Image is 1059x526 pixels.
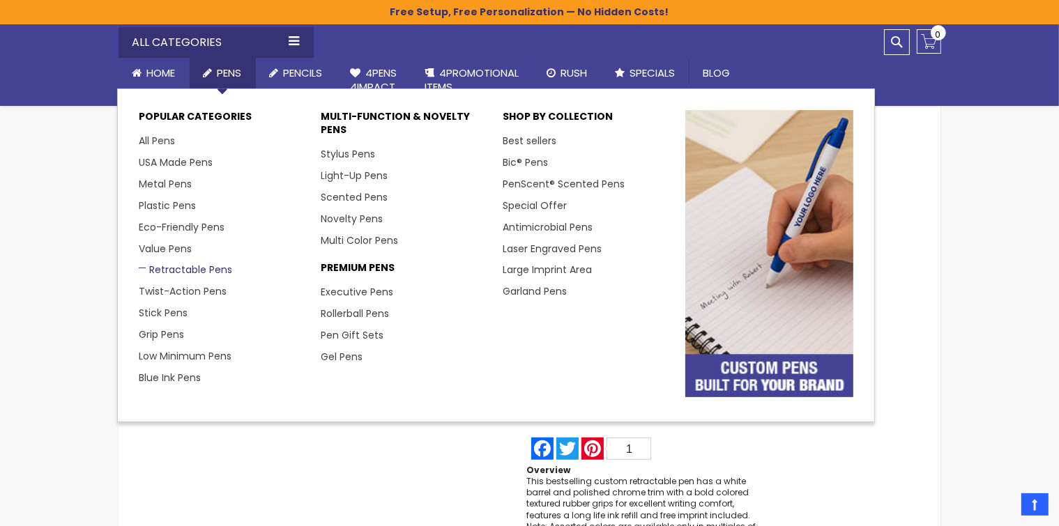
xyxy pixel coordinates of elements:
span: 1 [626,443,632,455]
a: Garland Pens [503,284,567,298]
strong: Overview [526,464,570,476]
a: Antimicrobial Pens [503,220,593,234]
a: Retractable Pens [139,263,232,277]
a: Rollerball Pens [321,307,389,320]
a: Home [119,58,190,88]
span: 4PROMOTIONAL ITEMS [425,65,519,94]
a: Executive Pens [321,285,393,299]
span: Home [147,65,176,80]
a: Facebook [530,438,555,460]
a: Metal Pens [139,177,192,191]
a: Laser Engraved Pens [503,242,602,256]
span: Rush [561,65,588,80]
p: Popular Categories [139,110,307,130]
a: Rush [533,58,602,88]
a: USA Made Pens [139,155,213,169]
a: Pencils [256,58,337,88]
a: Bic® Pens [503,155,548,169]
p: Premium Pens [321,261,489,281]
a: Specials [602,58,690,88]
p: Shop By Collection [503,110,671,130]
a: Low Minimum Pens [139,349,231,363]
a: Pinterest1 [580,438,653,460]
a: Scented Pens [321,190,388,204]
a: Large Imprint Area [503,263,592,277]
iframe: Google Customer Reviews [944,488,1059,526]
a: Pen Gift Sets [321,328,383,342]
a: Gel Pens [321,350,363,364]
a: Grip Pens [139,327,184,341]
span: 0 [936,28,941,41]
span: 4Pens 4impact [351,65,397,94]
a: Special Offer [503,199,567,212]
a: 4Pens4impact [337,58,411,103]
div: All Categories [119,27,314,58]
span: Pencils [284,65,323,80]
a: Pens [190,58,256,88]
a: Best sellers [503,134,556,148]
a: Twitter [555,438,580,460]
p: Multi-Function & Novelty Pens [321,110,489,144]
a: All Pens [139,134,175,148]
a: Novelty Pens [321,212,383,226]
a: Multi Color Pens [321,233,398,247]
a: Stylus Pens [321,147,375,161]
img: custom-pens [685,110,853,396]
a: Twist-Action Pens [139,284,227,298]
a: Value Pens [139,242,192,256]
a: 0 [917,29,941,54]
a: Plastic Pens [139,199,196,212]
a: Blue Ink Pens [139,371,201,385]
a: Eco-Friendly Pens [139,220,224,234]
a: PenScent® Scented Pens [503,177,625,191]
a: Blog [690,58,745,88]
a: Light-Up Pens [321,169,388,183]
a: Stick Pens [139,306,188,320]
span: Pens [218,65,242,80]
span: Blog [703,65,731,80]
a: 4PROMOTIONALITEMS [411,58,533,103]
span: Specials [630,65,676,80]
